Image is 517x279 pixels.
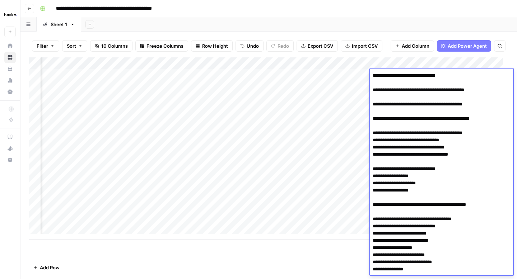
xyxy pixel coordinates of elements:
button: Import CSV [341,40,382,52]
a: Usage [4,75,16,86]
button: 10 Columns [90,40,132,52]
button: Workspace: Haskn [4,6,16,24]
a: Browse [4,52,16,63]
button: Freeze Columns [135,40,188,52]
span: 10 Columns [101,42,128,49]
a: Sheet 1 [37,17,81,32]
button: Add Column [391,40,434,52]
button: Help + Support [4,154,16,166]
span: Redo [278,42,289,49]
a: Home [4,40,16,52]
span: Add Row [40,264,60,271]
span: Add Column [402,42,429,49]
button: What's new? [4,143,16,154]
span: Undo [247,42,259,49]
button: Redo [266,40,294,52]
span: Sort [67,42,76,49]
span: Filter [37,42,48,49]
button: Row Height [191,40,233,52]
button: Undo [236,40,264,52]
a: AirOps Academy [4,131,16,143]
div: Sheet 1 [51,21,67,28]
button: Sort [62,40,87,52]
a: Settings [4,86,16,98]
button: Export CSV [297,40,338,52]
a: Your Data [4,63,16,75]
button: Add Power Agent [437,40,491,52]
span: Import CSV [352,42,378,49]
span: Export CSV [308,42,333,49]
button: Add Row [29,262,64,273]
span: Freeze Columns [146,42,183,49]
div: What's new? [5,143,15,154]
button: Filter [32,40,59,52]
span: Add Power Agent [448,42,487,49]
span: Row Height [202,42,228,49]
img: Haskn Logo [4,8,17,21]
